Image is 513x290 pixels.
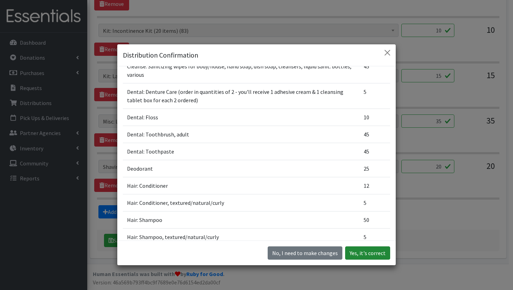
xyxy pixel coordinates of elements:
[345,246,390,260] button: Yes, it's correct
[359,177,390,194] td: 12
[123,58,359,83] td: Cleanse: Sanitizing wipes for body/house, hand soap, dish soap, cleansers, liquid sanit. bottles,...
[123,194,359,211] td: Hair: Conditioner, textured/natural/curly
[359,83,390,109] td: 5
[123,143,359,160] td: Dental: Toothpaste
[359,229,390,246] td: 5
[359,194,390,211] td: 5
[359,58,390,83] td: 45
[359,143,390,160] td: 45
[123,109,359,126] td: Dental: Floss
[123,83,359,109] td: Dental: Denture Care (order in quantities of 2 - you'll receive 1 adhesive cream & 1 cleansing ta...
[123,160,359,177] td: Deodorant
[359,160,390,177] td: 25
[359,211,390,229] td: 50
[123,177,359,194] td: Hair: Conditioner
[359,126,390,143] td: 45
[123,50,198,60] h5: Distribution Confirmation
[268,246,342,260] button: No I need to make changes
[359,109,390,126] td: 10
[123,126,359,143] td: Dental: Toothbrush, adult
[123,229,359,246] td: Hair: Shampoo, textured/natural/curly
[382,47,393,58] button: Close
[123,211,359,229] td: Hair: Shampoo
